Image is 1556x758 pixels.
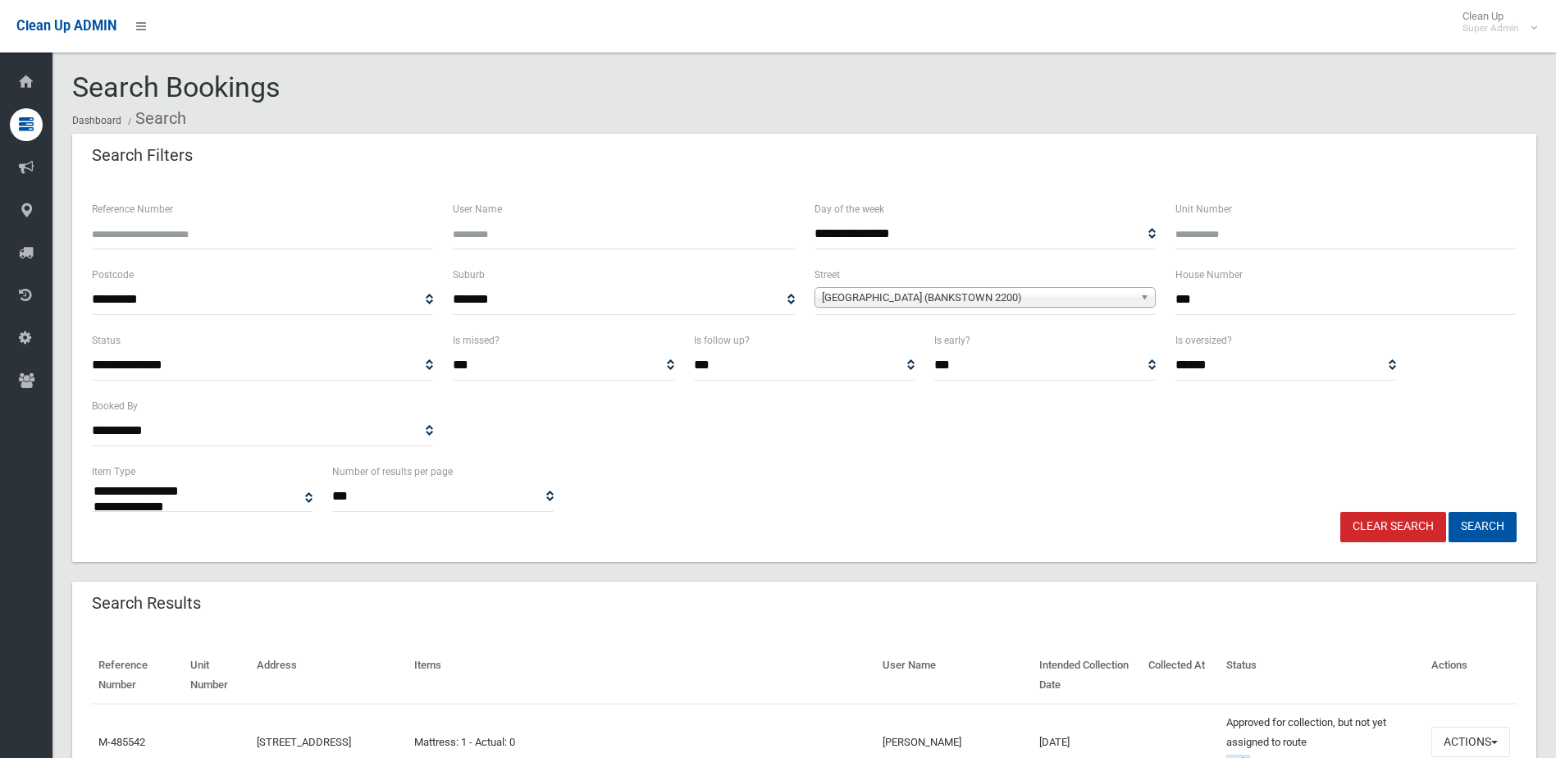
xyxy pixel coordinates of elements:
th: Unit Number [184,647,250,704]
label: Street [815,266,840,284]
span: [GEOGRAPHIC_DATA] (BANKSTOWN 2200) [822,288,1134,308]
a: M-485542 [98,736,145,748]
label: Number of results per page [332,463,453,481]
label: Item Type [92,463,135,481]
label: Unit Number [1175,200,1232,218]
span: Clean Up ADMIN [16,18,116,34]
label: Day of the week [815,200,884,218]
label: Is early? [934,331,970,349]
label: Reference Number [92,200,173,218]
a: Clear Search [1340,512,1446,542]
span: Clean Up [1454,10,1535,34]
th: Collected At [1142,647,1221,704]
button: Actions [1431,727,1510,757]
a: Dashboard [72,115,121,126]
th: Status [1220,647,1425,704]
label: Booked By [92,397,138,415]
li: Search [124,103,186,134]
th: Reference Number [92,647,184,704]
label: Suburb [453,266,485,284]
label: User Name [453,200,502,218]
th: User Name [876,647,1033,704]
label: Is oversized? [1175,331,1232,349]
th: Actions [1425,647,1517,704]
th: Items [408,647,877,704]
label: House Number [1175,266,1243,284]
header: Search Results [72,587,221,619]
label: Is follow up? [694,331,750,349]
label: Postcode [92,266,134,284]
th: Intended Collection Date [1033,647,1142,704]
th: Address [250,647,407,704]
button: Search [1449,512,1517,542]
header: Search Filters [72,139,212,171]
label: Status [92,331,121,349]
a: [STREET_ADDRESS] [257,736,351,748]
label: Is missed? [453,331,500,349]
small: Super Admin [1462,22,1519,34]
span: Search Bookings [72,71,281,103]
